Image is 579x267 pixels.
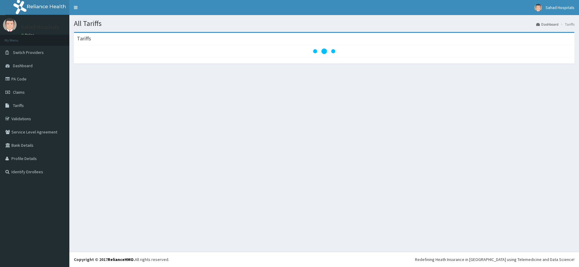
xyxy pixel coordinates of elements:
[77,36,91,41] h3: Tariffs
[13,90,25,95] span: Claims
[534,4,542,11] img: User Image
[13,103,24,108] span: Tariffs
[13,50,44,55] span: Switch Providers
[3,18,17,32] img: User Image
[559,22,574,27] li: Tariffs
[13,63,33,68] span: Dashboard
[546,5,574,10] span: Sahad Hospitals
[536,22,558,27] a: Dashboard
[312,39,336,63] svg: audio-loading
[21,33,36,37] a: Online
[74,257,135,262] strong: Copyright © 2017 .
[69,252,579,267] footer: All rights reserved.
[108,257,134,262] a: RelianceHMO
[21,24,59,30] p: Sahad Hospitals
[74,20,574,27] h1: All Tariffs
[415,256,574,262] div: Redefining Heath Insurance in [GEOGRAPHIC_DATA] using Telemedicine and Data Science!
